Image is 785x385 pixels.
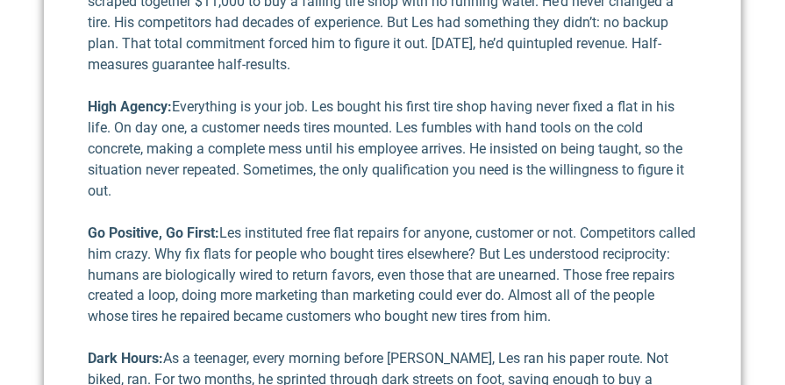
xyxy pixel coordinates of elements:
strong: Dark Hours: [88,351,163,367]
strong: Go Positive, Go First: [88,225,219,241]
strong: High Agency: [88,98,172,115]
p: Everything is your job. Les bought his first tire shop having never fixed a flat in his life. On ... [88,96,697,202]
p: Les instituted free flat repairs for anyone, customer or not. Competitors called him crazy. Why f... [88,223,697,328]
